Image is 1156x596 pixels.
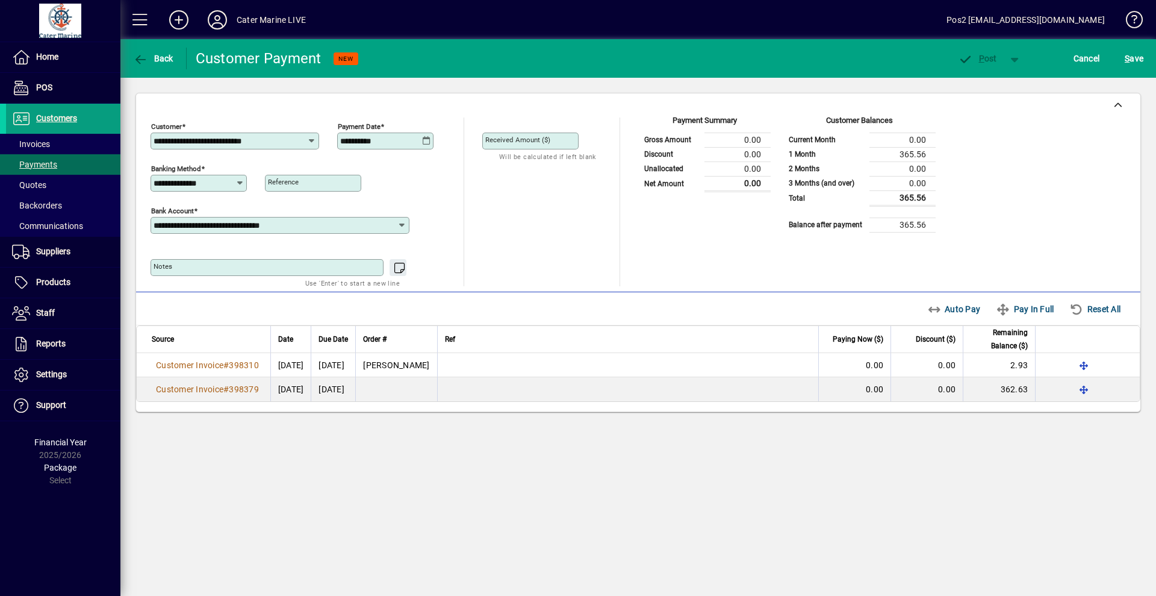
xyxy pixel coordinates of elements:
a: POS [6,73,120,103]
span: Customers [36,113,77,123]
td: Gross Amount [638,133,704,147]
td: 1 Month [783,147,869,162]
app-page-summary-card: Customer Balances [783,118,936,233]
span: 0.00 [866,360,883,370]
a: Invoices [6,134,120,154]
span: Reset All [1069,300,1120,319]
span: Suppliers [36,246,70,256]
button: Profile [198,9,237,31]
mat-label: Reference [268,178,299,186]
a: Quotes [6,175,120,195]
span: Financial Year [34,438,87,447]
span: POS [36,83,52,92]
a: Products [6,268,120,298]
span: Staff [36,308,55,318]
td: 2 Months [783,162,869,176]
span: Customer Invoice [156,384,223,394]
span: Paying Now ($) [833,333,883,346]
a: Home [6,42,120,72]
span: Payments [12,160,57,169]
td: 0.00 [704,147,771,162]
app-page-header-button: Back [120,48,187,69]
button: Reset All [1064,298,1125,320]
button: Cancel [1071,48,1103,69]
span: Quotes [12,180,46,190]
span: Source [152,333,174,346]
button: Pay In Full [991,298,1058,320]
span: Home [36,52,58,61]
a: Payments [6,154,120,175]
span: ost [958,54,997,63]
td: 3 Months (and over) [783,176,869,190]
a: Backorders [6,195,120,216]
td: 365.56 [869,190,936,205]
div: Cater Marine LIVE [237,10,306,30]
span: Remaining Balance ($) [971,326,1028,353]
td: 0.00 [869,176,936,190]
div: Pos2 [EMAIL_ADDRESS][DOMAIN_NAME] [946,10,1105,30]
span: [DATE] [278,360,304,370]
span: Ref [445,333,455,346]
span: 0.00 [938,384,956,394]
a: Customer Invoice#398379 [152,383,263,396]
span: Due Date [319,333,348,346]
td: 0.00 [704,176,771,191]
a: Knowledge Base [1117,2,1141,42]
span: [DATE] [278,384,304,394]
td: Unallocated [638,162,704,176]
span: 0.00 [938,360,956,370]
mat-label: Customer [151,122,182,131]
span: Customer Invoice [156,360,223,370]
td: [DATE] [311,353,355,377]
span: 398310 [229,360,259,370]
td: Current Month [783,133,869,147]
a: Settings [6,360,120,390]
span: Cancel [1074,49,1100,68]
button: Post [952,48,1003,69]
span: S [1125,54,1130,63]
mat-hint: Use 'Enter' to start a new line [305,276,400,290]
td: Discount [638,147,704,162]
td: 365.56 [869,147,936,162]
span: ave [1125,49,1143,68]
span: Discount ($) [916,333,956,346]
span: Support [36,400,66,410]
mat-label: Banking method [151,165,201,173]
span: Package [44,463,76,472]
a: Customer Invoice#398310 [152,359,263,372]
div: Payment Summary [638,114,771,133]
button: Back [130,48,176,69]
a: Support [6,391,120,421]
a: Reports [6,329,120,359]
span: Backorders [12,201,62,210]
span: Communications [12,221,83,231]
span: # [223,384,229,394]
span: 2.93 [1010,360,1028,370]
span: NEW [338,55,353,63]
td: 0.00 [869,133,936,147]
mat-label: Bank Account [151,207,194,215]
td: [PERSON_NAME] [355,353,437,377]
td: 0.00 [704,133,771,147]
span: Settings [36,369,67,379]
mat-hint: Will be calculated if left blank [499,149,596,163]
span: Products [36,277,70,287]
span: Back [133,54,173,63]
span: 362.63 [1001,384,1028,394]
mat-label: Notes [154,262,172,271]
span: 0.00 [866,384,883,394]
td: 365.56 [869,218,936,232]
span: Date [278,333,293,346]
span: P [979,54,984,63]
button: Add [160,9,198,31]
td: 0.00 [869,162,936,176]
span: Pay In Full [996,300,1054,319]
a: Suppliers [6,237,120,267]
div: Customer Balances [783,114,936,133]
span: 398379 [229,384,259,394]
td: 0.00 [704,162,771,176]
button: Save [1122,48,1146,69]
mat-label: Received Amount ($) [485,136,550,144]
td: [DATE] [311,377,355,401]
td: Net Amount [638,176,704,191]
